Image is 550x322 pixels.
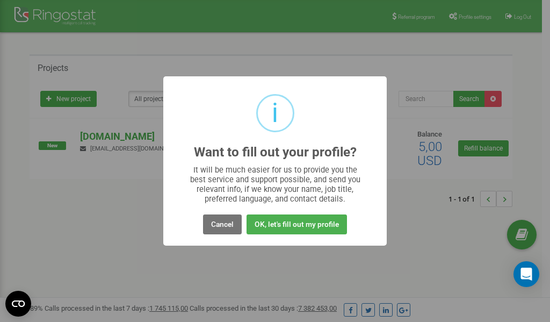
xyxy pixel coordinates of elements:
div: It will be much easier for us to provide you the best service and support possible, and send you ... [185,165,366,204]
button: OK, let's fill out my profile [247,214,347,234]
div: i [272,96,278,131]
button: Open CMP widget [5,291,31,317]
div: Open Intercom Messenger [513,261,539,287]
button: Cancel [203,214,242,234]
h2: Want to fill out your profile? [194,145,357,160]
